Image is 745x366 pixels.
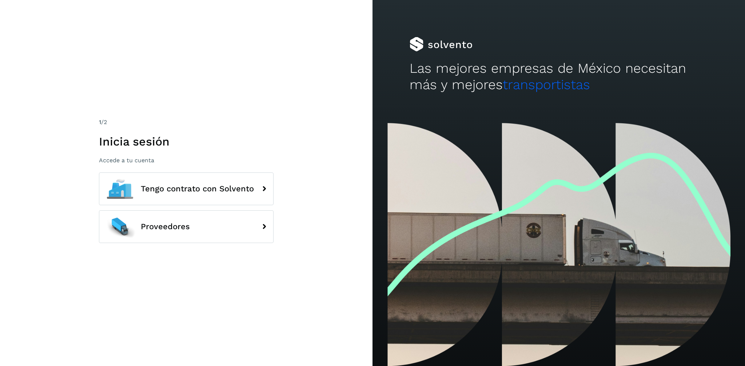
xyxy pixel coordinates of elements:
div: /2 [99,118,274,127]
button: Tengo contrato con Solvento [99,172,274,205]
span: Tengo contrato con Solvento [141,184,254,193]
span: Proveedores [141,222,190,231]
span: transportistas [503,77,590,92]
h2: Las mejores empresas de México necesitan más y mejores [410,60,708,93]
h1: Inicia sesión [99,135,274,148]
p: Accede a tu cuenta [99,157,274,164]
span: 1 [99,119,101,126]
button: Proveedores [99,210,274,243]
